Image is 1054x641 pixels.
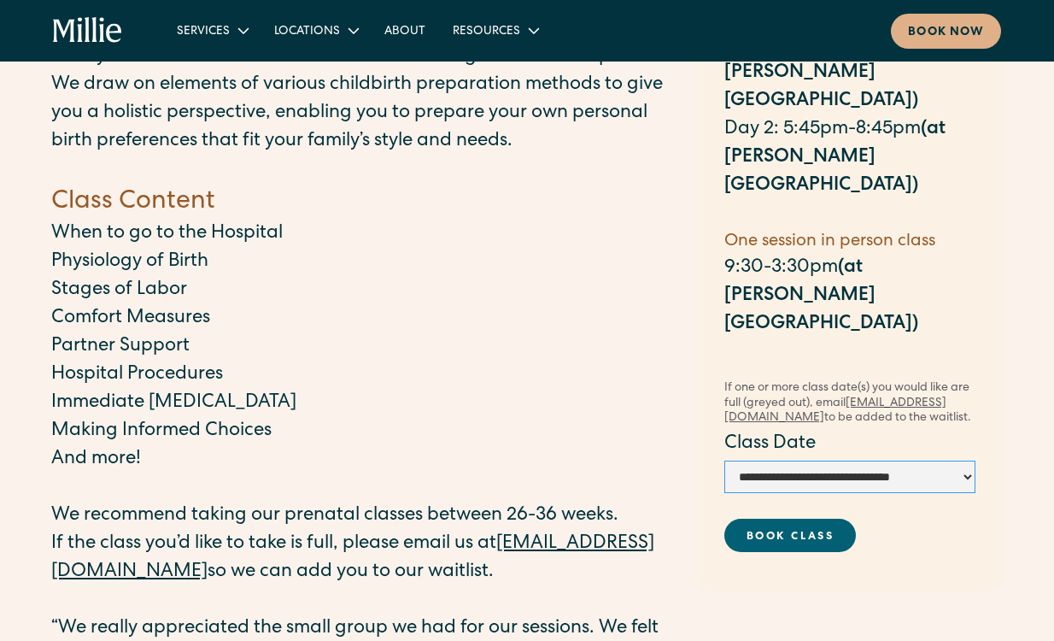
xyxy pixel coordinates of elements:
h5: One session in person class [724,229,975,255]
div: Resources [453,23,520,41]
p: And more! [51,446,680,474]
p: ‍ [724,201,975,229]
p: 9:30-3:30pm [724,255,975,339]
p: ‍ [51,587,680,615]
a: Book now [891,14,1001,49]
div: Locations [261,16,371,44]
h4: Class Content [51,185,680,221]
div: Services [163,16,261,44]
p: Immediate [MEDICAL_DATA] [51,390,680,418]
p: Day 2: 5:45pm-8:45pm [724,116,975,201]
label: Class Date [724,431,975,459]
p: When to go to the Hospital [51,221,680,249]
a: About [371,16,439,44]
p: Partner Support [51,333,680,362]
div: If one or more class date(s) you would like are full (greyed out), email to be added to the waitl... [724,381,975,426]
p: ‍ [724,339,975,368]
div: Resources [439,16,551,44]
p: Day 1: 5:45pm-8:45pm [724,32,975,116]
p: Stages of Labor [51,277,680,305]
a: home [53,17,122,44]
strong: (at [PERSON_NAME][GEOGRAPHIC_DATA]) [724,121,946,196]
p: Making Informed Choices [51,418,680,446]
p: ‍ [51,156,680,185]
a: Book Class [724,519,856,552]
p: Hospital Procedures [51,362,680,390]
div: Book now [908,24,984,42]
p: We recommend taking our prenatal classes between 26-36 weeks. [51,503,680,531]
div: Locations [274,23,340,41]
div: Services [177,23,230,41]
p: ‍ [51,474,680,503]
strong: (at [PERSON_NAME][GEOGRAPHIC_DATA]) [724,259,918,334]
p: If the class you’d like to take is full, please email us at so we can add you to our waitlist. [51,531,680,587]
p: We draw on elements of various childbirth preparation methods to give you a holistic perspective,... [51,72,680,156]
strong: (at [PERSON_NAME][GEOGRAPHIC_DATA]) [724,36,942,111]
a: [EMAIL_ADDRESS][DOMAIN_NAME] [51,535,654,582]
p: Comfort Measures [51,305,680,333]
p: Physiology of Birth [51,249,680,277]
